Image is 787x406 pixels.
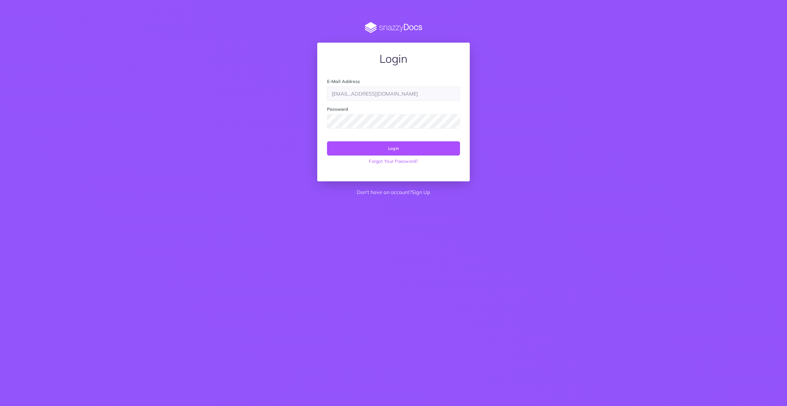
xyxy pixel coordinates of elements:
[327,52,460,65] h1: Login
[327,156,460,167] a: Forgot Your Password?
[327,141,460,155] button: Login
[412,189,430,195] a: Sign Up
[327,78,360,85] label: E-Mail Address
[327,106,348,113] label: Password
[317,22,470,33] img: SnazzyDocs Logo
[317,188,470,197] p: Don't have an account?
